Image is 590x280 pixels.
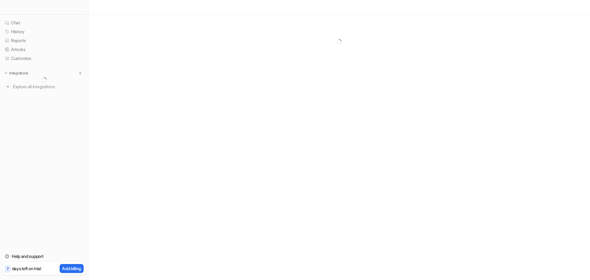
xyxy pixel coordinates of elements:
[5,84,11,90] img: explore all integrations
[9,71,28,76] p: Integrations
[2,252,86,261] a: Help and support
[13,82,83,92] span: Explore all integrations
[60,264,84,273] button: Add billing
[78,71,82,75] img: menu_add.svg
[62,265,81,272] p: Add billing
[7,266,9,272] p: 7
[2,36,86,45] a: Reports
[2,18,86,27] a: Chat
[4,71,8,75] img: expand menu
[2,27,86,36] a: History
[12,265,41,272] p: days left on trial
[2,45,86,54] a: Articles
[2,82,86,91] a: Explore all integrations
[2,70,30,76] button: Integrations
[2,54,86,63] a: Customize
